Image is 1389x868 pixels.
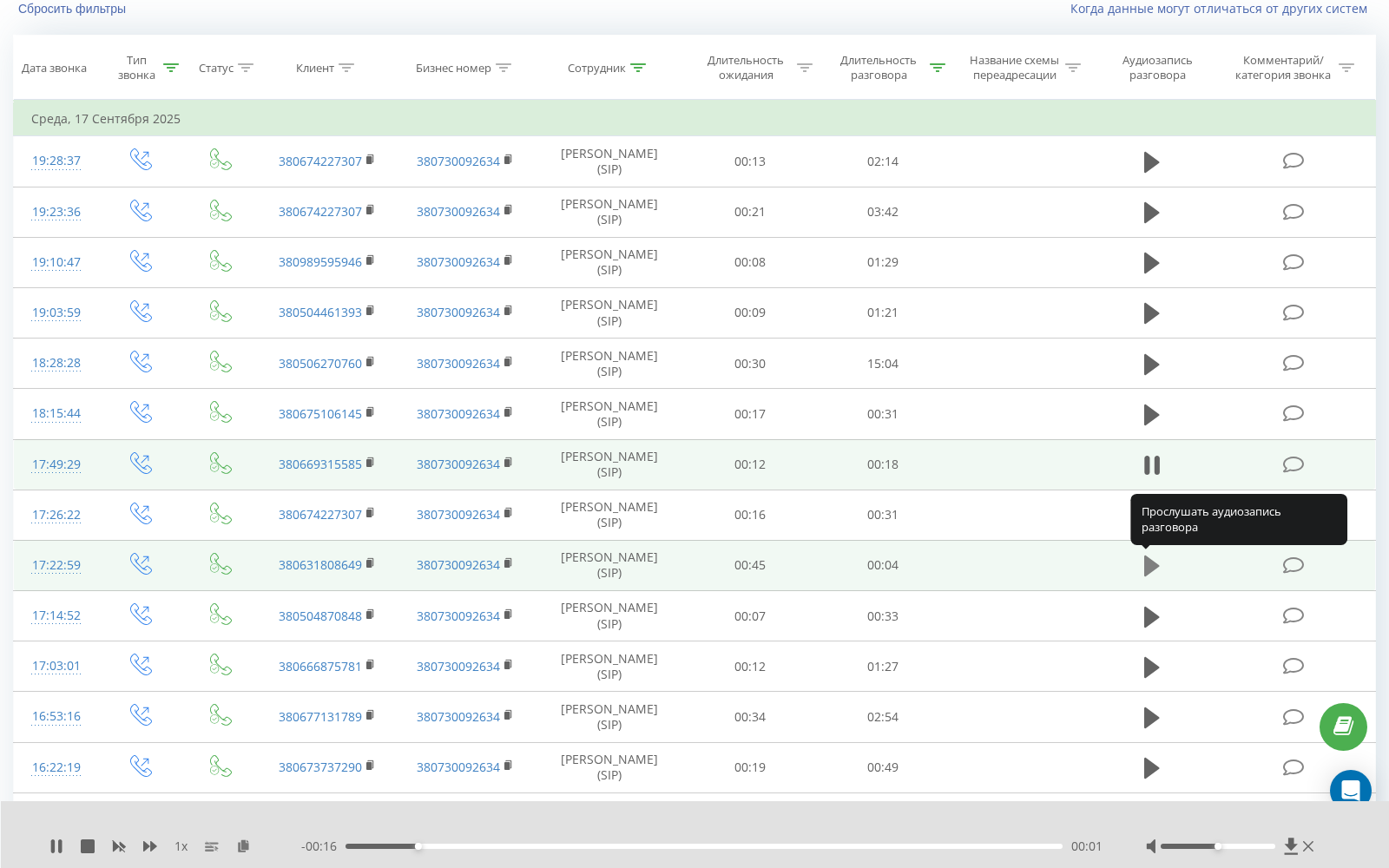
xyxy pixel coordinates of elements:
td: 01:21 [817,287,950,338]
div: Сотрудник [568,61,626,76]
div: Тип звонка [114,53,159,82]
td: 00:19 [683,742,816,792]
a: 380730092634 [417,658,500,674]
span: 1 x [174,838,188,855]
div: Статус [199,61,234,76]
td: 00:17 [683,389,816,439]
span: 00:01 [1071,838,1103,855]
td: 00:31 [817,490,950,540]
td: 01:29 [817,237,950,287]
div: Аудиозапись разговора [1103,53,1211,82]
td: 00:13 [683,136,816,187]
a: 380730092634 [417,153,500,169]
a: 380666875781 [279,658,362,674]
div: Комментарий/категория звонка [1233,53,1334,82]
td: [PERSON_NAME] (SIP) [535,742,684,792]
a: 380504461393 [279,304,362,320]
div: 17:26:22 [31,498,82,532]
a: 380730092634 [417,304,500,320]
div: 16:22:19 [31,751,82,785]
a: 380730092634 [417,608,500,624]
td: 00:18 [817,439,950,490]
td: 00:21 [683,187,816,237]
td: 02:54 [817,692,950,742]
div: Длительность разговора [833,53,925,82]
td: 03:42 [817,187,950,237]
td: [PERSON_NAME] (SIP) [535,339,684,389]
td: 02:14 [817,136,950,187]
div: Accessibility label [415,843,422,850]
a: 380677131789 [279,708,362,725]
a: 380730092634 [417,355,500,372]
td: [PERSON_NAME] (SIP) [535,136,684,187]
a: 380674227307 [279,203,362,220]
td: [PERSON_NAME] (SIP) [535,641,684,692]
a: 380730092634 [417,759,500,775]
div: Название схемы переадресации [968,53,1061,82]
td: 00:09 [683,287,816,338]
a: 380730092634 [417,253,500,270]
div: 19:28:37 [31,144,82,178]
div: 17:03:01 [31,649,82,683]
div: Длительность ожидания [700,53,793,82]
div: 18:28:28 [31,346,82,380]
div: Дата звонка [22,61,87,76]
a: 380730092634 [417,506,500,523]
div: 19:23:36 [31,195,82,229]
div: Прослушать аудиозапись разговора [1130,494,1347,545]
td: 00:12 [683,641,816,692]
a: 380730092634 [417,203,500,220]
div: 17:14:52 [31,599,82,633]
a: 380631808649 [279,556,362,573]
td: 00:30 [683,339,816,389]
td: [PERSON_NAME] (SIP) [535,692,684,742]
td: [PERSON_NAME] (SIP) [535,187,684,237]
a: 380989595946 [279,253,362,270]
td: 01:27 [817,641,950,692]
td: 00:08 [683,237,816,287]
td: [PERSON_NAME] (SIP) [535,237,684,287]
td: Среда, 17 Сентября 2025 [14,102,1376,136]
a: 380504870848 [279,608,362,624]
a: 380730092634 [417,405,500,422]
td: 00:12 [683,439,816,490]
a: 380673737290 [279,759,362,775]
td: [PERSON_NAME] (SIP) [535,490,684,540]
td: 00:34 [683,692,816,742]
a: 380730092634 [417,556,500,573]
div: Open Intercom Messenger [1330,770,1372,812]
div: 17:22:59 [31,549,82,582]
td: [PERSON_NAME] (SIP) [535,389,684,439]
td: 00:07 [683,591,816,641]
a: 380730092634 [417,708,500,725]
a: 380674227307 [279,153,362,169]
div: 19:03:59 [31,296,82,330]
div: 17:49:29 [31,448,82,482]
td: [PERSON_NAME] (SIP) [535,439,684,490]
a: 380669315585 [279,456,362,472]
td: [PERSON_NAME] (SIP) [535,591,684,641]
td: [PERSON_NAME] (SIP) [535,540,684,590]
td: 00:45 [683,540,816,590]
td: [PERSON_NAME] (SIP) [535,792,684,843]
div: Бизнес номер [416,61,491,76]
a: 380674227307 [279,506,362,523]
a: 380675106145 [279,405,362,422]
a: 380506270760 [279,355,362,372]
td: 00:16 [683,792,816,843]
div: Accessibility label [1215,843,1221,850]
div: 19:10:47 [31,246,82,279]
td: [PERSON_NAME] (SIP) [535,287,684,338]
td: 00:04 [817,540,950,590]
td: 00:33 [817,591,950,641]
a: 380730092634 [417,456,500,472]
td: 00:31 [817,389,950,439]
div: 16:53:16 [31,700,82,733]
td: 15:04 [817,339,950,389]
div: 18:15:44 [31,397,82,431]
td: 00:16 [683,490,816,540]
button: Сбросить фильтры [13,1,135,16]
span: - 00:16 [301,838,346,855]
td: 00:49 [817,742,950,792]
div: Клиент [296,61,334,76]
